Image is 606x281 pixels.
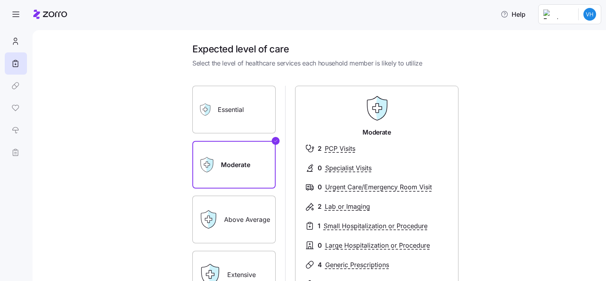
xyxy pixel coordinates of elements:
span: Urgent Care/Emergency Room Visit [325,182,432,192]
span: 2 [318,144,322,154]
span: 4 [318,260,322,270]
span: Select the level of healthcare services each household member is likely to utilize [192,58,457,68]
span: Generic Prescriptions [325,260,389,270]
span: Lab or Imaging [325,202,370,212]
span: 2 [318,202,322,212]
label: Essential [192,86,276,133]
span: Large Hospitalization or Procedure [325,241,430,250]
h1: Expected level of care [192,43,457,55]
img: Employer logo [543,10,572,19]
span: 0 [318,163,322,173]
label: Above Average [192,196,276,243]
svg: Checkmark [273,136,278,146]
span: 1 [318,221,320,231]
label: Moderate [192,141,276,189]
span: Moderate [362,127,391,137]
span: PCP Visits [325,144,355,154]
img: bb0f3d040153d5c10eb800873a7c553f [583,8,596,21]
span: Small Hospitalization or Procedure [324,221,428,231]
span: 0 [318,182,322,192]
span: Help [501,10,525,19]
button: Help [494,6,532,22]
span: Specialist Visits [325,163,372,173]
span: 0 [318,241,322,250]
